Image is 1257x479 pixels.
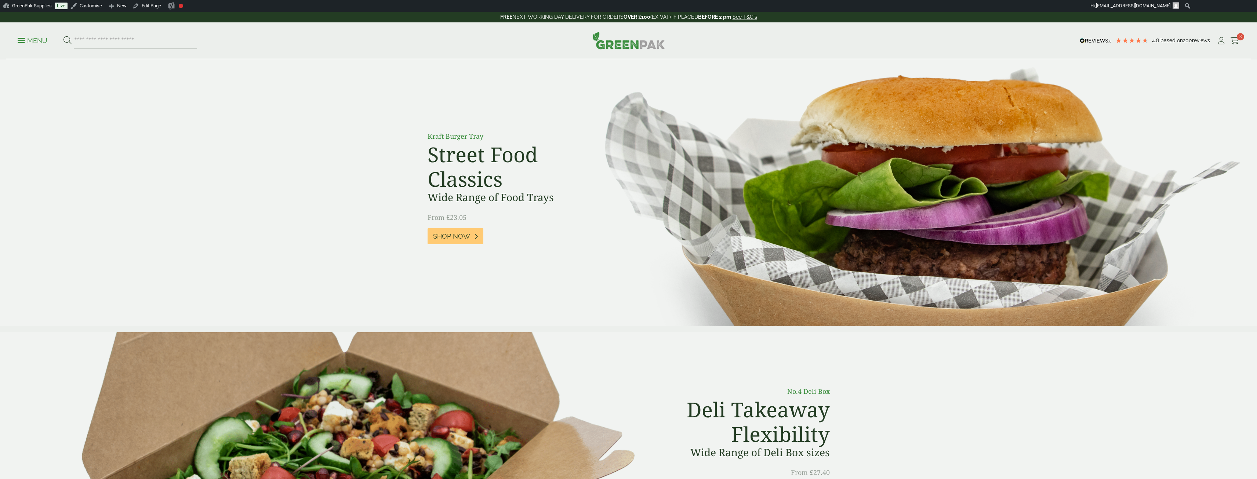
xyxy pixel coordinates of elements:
strong: OVER £100 [624,14,650,20]
h2: Deli Takeaway Flexibility [669,397,829,446]
a: Menu [18,36,47,44]
h2: Street Food Classics [428,142,593,191]
img: REVIEWS.io [1080,38,1112,43]
p: Menu [18,36,47,45]
span: 3 [1237,33,1244,40]
div: Focus keyphrase not set [179,4,183,8]
strong: FREE [500,14,512,20]
h3: Wide Range of Deli Box sizes [669,446,829,459]
a: See T&C's [733,14,757,20]
span: Based on [1160,37,1183,43]
span: From £23.05 [428,213,466,222]
span: From £27.40 [791,468,830,477]
a: 3 [1230,35,1239,46]
span: Shop Now [433,232,470,240]
a: Live [55,3,68,9]
strong: BEFORE 2 pm [698,14,731,20]
img: GreenPak Supplies [592,32,665,49]
div: 4.79 Stars [1115,37,1148,44]
p: No.4 Deli Box [669,387,829,396]
h3: Wide Range of Food Trays [428,191,593,204]
p: Kraft Burger Tray [428,131,593,141]
span: 200 [1183,37,1192,43]
a: Shop Now [428,228,483,244]
span: reviews [1192,37,1210,43]
img: Street Food Classics [566,59,1257,326]
span: [EMAIL_ADDRESS][DOMAIN_NAME] [1096,3,1170,8]
span: 4.8 [1152,37,1160,43]
i: Cart [1230,37,1239,44]
i: My Account [1217,37,1226,44]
